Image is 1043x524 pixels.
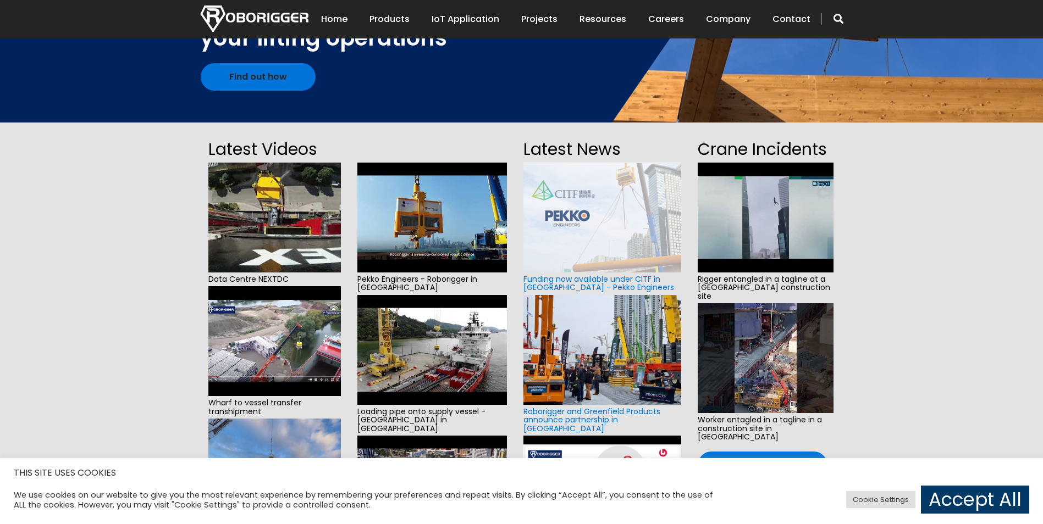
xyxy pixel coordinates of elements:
[523,274,674,293] a: Funding now available under CITF in [GEOGRAPHIC_DATA] - Pekko Engineers
[698,163,834,272] img: hqdefault.jpg
[523,136,681,163] h2: Latest News
[201,63,316,91] a: Find out how
[208,272,341,286] span: Data Centre NEXTDC
[698,413,834,444] span: Worker entagled in a tagline in a construction site in [GEOGRAPHIC_DATA]
[698,303,834,413] img: hqdefault.jpg
[521,2,558,36] a: Projects
[698,451,827,479] a: See all incidents
[14,466,1029,480] h5: THIS SITE USES COOKIES
[706,2,750,36] a: Company
[369,2,410,36] a: Products
[698,136,834,163] h2: Crane Incidents
[357,163,507,272] img: hqdefault.jpg
[208,136,341,163] h2: Latest Videos
[208,286,341,396] img: hqdefault.jpg
[580,2,626,36] a: Resources
[321,2,347,36] a: Home
[208,163,341,272] img: hqdefault.jpg
[14,490,725,510] div: We use cookies on our website to give you the most relevant experience by remembering your prefer...
[432,2,499,36] a: IoT Application
[698,272,834,303] span: Rigger entangled in a tagline at a [GEOGRAPHIC_DATA] construction site
[921,486,1029,514] a: Accept All
[208,396,341,419] span: Wharf to vessel transfer transhipment
[523,406,660,434] a: Roborigger and Greenfield Products announce partnership in [GEOGRAPHIC_DATA]
[846,491,915,508] a: Cookie Settings
[357,405,507,436] span: Loading pipe onto supply vessel - [GEOGRAPHIC_DATA] in [GEOGRAPHIC_DATA]
[200,5,308,32] img: Nortech
[357,295,507,405] img: hqdefault.jpg
[772,2,810,36] a: Contact
[357,272,507,295] span: Pekko Engineers - Roborigger in [GEOGRAPHIC_DATA]
[648,2,684,36] a: Careers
